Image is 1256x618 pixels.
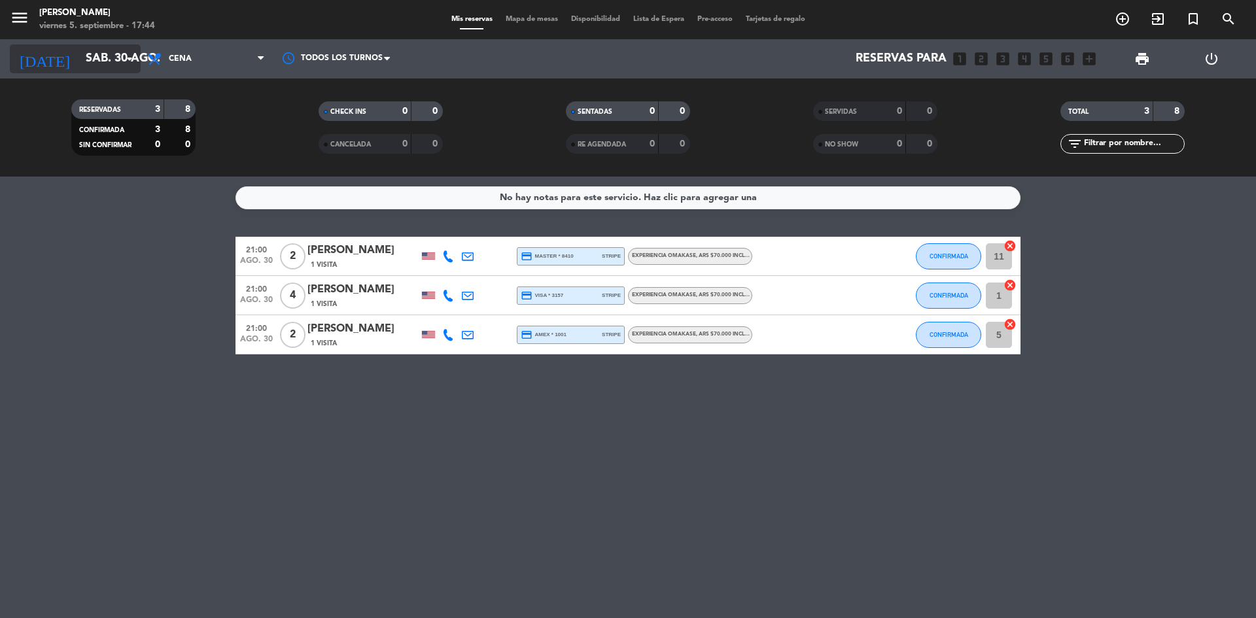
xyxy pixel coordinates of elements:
[930,252,968,260] span: CONFIRMADA
[565,16,627,23] span: Disponibilidad
[1115,11,1130,27] i: add_circle_outline
[185,105,193,114] strong: 8
[1003,279,1017,292] i: cancel
[1150,11,1166,27] i: exit_to_app
[680,107,688,116] strong: 0
[330,109,366,115] span: CHECK INS
[79,142,131,148] span: SIN CONFIRMAR
[1185,11,1201,27] i: turned_in_not
[79,107,121,113] span: RESERVADAS
[311,260,337,270] span: 1 Visita
[521,329,567,341] span: amex * 1001
[632,332,846,337] span: EXPERIENCIA OMAKASE
[155,140,160,149] strong: 0
[927,139,935,148] strong: 0
[240,256,273,271] span: ago. 30
[1016,50,1033,67] i: looks_4
[897,107,902,116] strong: 0
[973,50,990,67] i: looks_two
[632,292,846,298] span: EXPERIENCIA OMAKASE
[185,140,193,149] strong: 0
[1134,51,1150,67] span: print
[1174,107,1182,116] strong: 8
[311,299,337,309] span: 1 Visita
[1204,51,1219,67] i: power_settings_new
[602,291,621,300] span: stripe
[521,290,532,301] i: credit_card
[856,52,947,65] span: Reservas para
[696,253,846,258] span: , ars $70.000 Incluye servicio de aguas o gaseosas
[825,141,858,148] span: NO SHOW
[10,44,79,73] i: [DATE]
[1068,109,1089,115] span: TOTAL
[602,252,621,260] span: stripe
[402,107,408,116] strong: 0
[280,243,305,269] span: 2
[696,332,846,337] span: , ars $70.000 Incluye servicio de aguas o gaseosas
[155,125,160,134] strong: 3
[307,320,419,337] div: [PERSON_NAME]
[432,139,440,148] strong: 0
[521,250,574,262] span: master * 8410
[1003,239,1017,252] i: cancel
[432,107,440,116] strong: 0
[330,141,371,148] span: CANCELADA
[307,281,419,298] div: [PERSON_NAME]
[578,109,612,115] span: SENTADAS
[240,335,273,350] span: ago. 30
[1038,50,1055,67] i: looks_5
[916,243,981,269] button: CONFIRMADA
[39,7,155,20] div: [PERSON_NAME]
[240,320,273,335] span: 21:00
[1221,11,1236,27] i: search
[825,109,857,115] span: SERVIDAS
[155,105,160,114] strong: 3
[650,139,655,148] strong: 0
[280,322,305,348] span: 2
[521,329,532,341] i: credit_card
[994,50,1011,67] i: looks_3
[307,242,419,259] div: [PERSON_NAME]
[521,250,532,262] i: credit_card
[122,51,137,67] i: arrow_drop_down
[240,296,273,311] span: ago. 30
[951,50,968,67] i: looks_one
[1003,318,1017,331] i: cancel
[185,125,193,134] strong: 8
[39,20,155,33] div: viernes 5. septiembre - 17:44
[1081,50,1098,67] i: add_box
[916,283,981,309] button: CONFIRMADA
[691,16,739,23] span: Pre-acceso
[739,16,812,23] span: Tarjetas de regalo
[930,292,968,299] span: CONFIRMADA
[930,331,968,338] span: CONFIRMADA
[1083,137,1184,151] input: Filtrar por nombre...
[10,8,29,27] i: menu
[1177,39,1246,78] div: LOG OUT
[632,253,846,258] span: EXPERIENCIA OMAKASE
[240,241,273,256] span: 21:00
[696,292,846,298] span: , ars $70.000 Incluye servicio de aguas o gaseosas
[499,16,565,23] span: Mapa de mesas
[627,16,691,23] span: Lista de Espera
[927,107,935,116] strong: 0
[916,322,981,348] button: CONFIRMADA
[521,290,563,301] span: visa * 3157
[500,190,757,205] div: No hay notas para este servicio. Haz clic para agregar una
[897,139,902,148] strong: 0
[578,141,626,148] span: RE AGENDADA
[602,330,621,339] span: stripe
[445,16,499,23] span: Mis reservas
[79,127,124,133] span: CONFIRMADA
[680,139,688,148] strong: 0
[10,8,29,32] button: menu
[1144,107,1149,116] strong: 3
[1067,136,1083,152] i: filter_list
[280,283,305,309] span: 4
[311,338,337,349] span: 1 Visita
[1059,50,1076,67] i: looks_6
[240,281,273,296] span: 21:00
[402,139,408,148] strong: 0
[169,54,192,63] span: Cena
[650,107,655,116] strong: 0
